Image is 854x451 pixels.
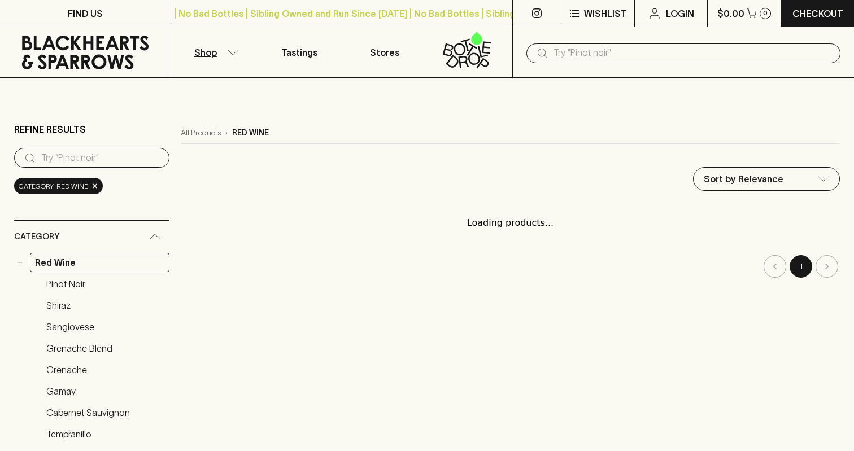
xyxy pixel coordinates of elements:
[790,255,812,278] button: page 1
[232,127,269,139] p: red wine
[694,168,839,190] div: Sort by Relevance
[181,255,840,278] nav: pagination navigation
[41,149,160,167] input: Try “Pinot noir”
[554,44,831,62] input: Try "Pinot noir"
[14,257,25,268] button: −
[171,27,256,77] button: Shop
[30,253,169,272] a: Red Wine
[91,180,98,192] span: ×
[666,7,694,20] p: Login
[194,46,217,59] p: Shop
[14,221,169,253] div: Category
[792,7,843,20] p: Checkout
[41,274,169,294] a: Pinot Noir
[41,339,169,358] a: Grenache Blend
[14,230,59,244] span: Category
[717,7,744,20] p: $0.00
[704,172,783,186] p: Sort by Relevance
[225,127,228,139] p: ›
[68,7,103,20] p: FIND US
[181,205,840,241] div: Loading products...
[41,360,169,379] a: Grenache
[256,27,342,77] a: Tastings
[14,122,86,136] p: Refine Results
[41,296,169,315] a: Shiraz
[584,7,627,20] p: Wishlist
[342,27,427,77] a: Stores
[41,382,169,401] a: Gamay
[41,424,169,444] a: Tempranillo
[41,317,169,336] a: Sangiovese
[19,181,88,192] span: Category: red wine
[181,127,221,139] a: All Products
[41,403,169,422] a: Cabernet Sauvignon
[281,46,317,59] p: Tastings
[370,46,399,59] p: Stores
[763,10,768,16] p: 0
